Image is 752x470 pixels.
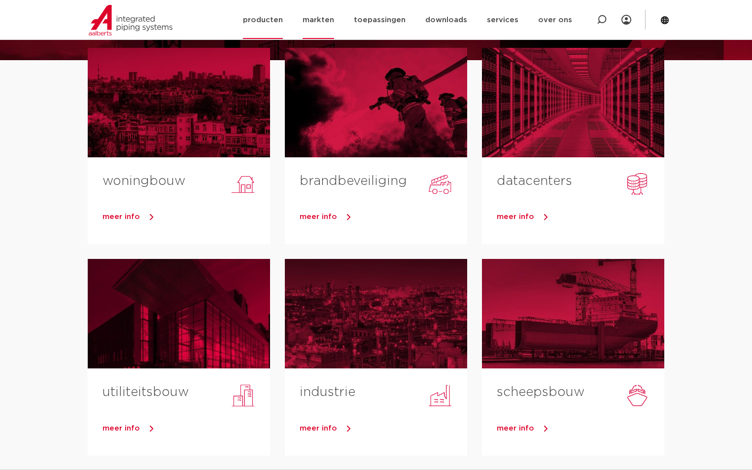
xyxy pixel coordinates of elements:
[497,386,584,398] a: scheepsbouw
[497,210,664,224] a: meer info
[425,1,467,39] a: downloads
[354,1,406,39] a: toepassingen
[300,213,337,220] span: meer info
[243,1,283,39] a: producten
[103,421,270,436] a: meer info
[497,213,534,220] span: meer info
[300,421,467,436] a: meer info
[103,213,140,220] span: meer info
[103,386,189,398] a: utiliteitsbouw
[300,210,467,224] a: meer info
[103,425,140,432] span: meer info
[497,421,664,436] a: meer info
[103,175,185,187] a: woningbouw
[300,386,355,398] a: industrie
[103,210,270,224] a: meer info
[487,1,518,39] a: services
[497,425,534,432] span: meer info
[300,175,407,187] a: brandbeveiliging
[243,1,572,39] nav: Menu
[303,1,334,39] a: markten
[538,1,572,39] a: over ons
[300,425,337,432] span: meer info
[497,175,572,187] a: datacenters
